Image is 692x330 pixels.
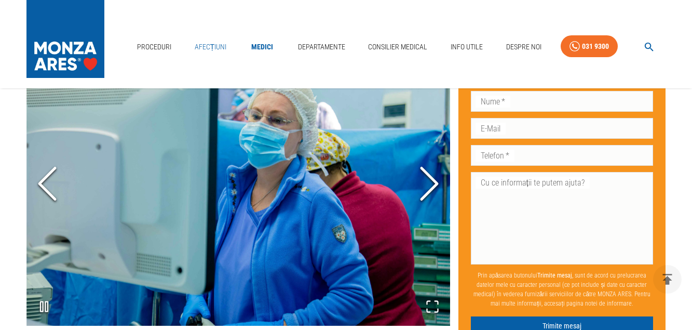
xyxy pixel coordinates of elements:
[502,36,546,58] a: Despre Noi
[133,36,175,58] a: Proceduri
[26,289,62,326] button: Play or Pause Slideshow
[471,266,654,312] p: Prin apăsarea butonului , sunt de acord cu prelucrarea datelor mele cu caracter personal (ce pot ...
[561,35,618,58] a: 031 9300
[409,126,450,242] button: Next Slide
[537,271,572,279] b: Trimite mesaj
[582,40,609,53] div: 031 9300
[446,36,487,58] a: Info Utile
[246,36,279,58] a: Medici
[26,43,450,326] div: Go to Slide 3
[415,289,450,326] button: Open Fullscreen
[294,36,349,58] a: Departamente
[364,36,431,58] a: Consilier Medical
[26,43,450,326] img: ZwkljIF3NbkBXRNF_Dr.DanaConstantinescu%2Cecografietransesofagianaintraoperatorie03.jpg
[653,265,682,294] button: delete
[26,126,68,242] button: Previous Slide
[191,36,231,58] a: Afecțiuni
